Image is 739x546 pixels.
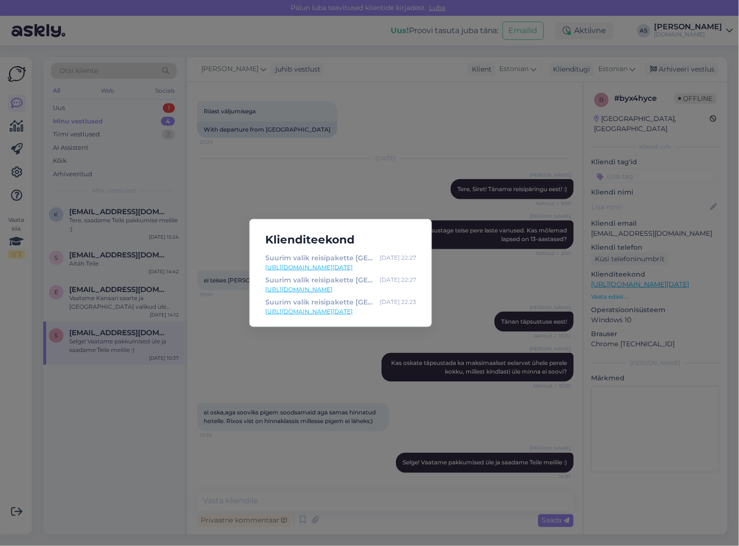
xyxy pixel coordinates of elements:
[380,297,416,307] div: [DATE] 22:23
[380,275,416,285] div: [DATE] 22:27
[265,263,416,272] a: [URL][DOMAIN_NAME][DATE]
[265,285,416,294] a: [URL][DOMAIN_NAME]
[258,231,424,249] h5: Klienditeekond
[265,307,416,316] a: [URL][DOMAIN_NAME][DATE]
[265,253,376,263] div: Suurim valik reisipakette [GEOGRAPHIC_DATA] | Tuusik
[380,253,416,263] div: [DATE] 22:27
[265,275,376,285] div: Suurim valik reisipakette [GEOGRAPHIC_DATA] | Tuusik
[265,297,376,307] div: Suurim valik reisipakette [GEOGRAPHIC_DATA] | Tuusik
